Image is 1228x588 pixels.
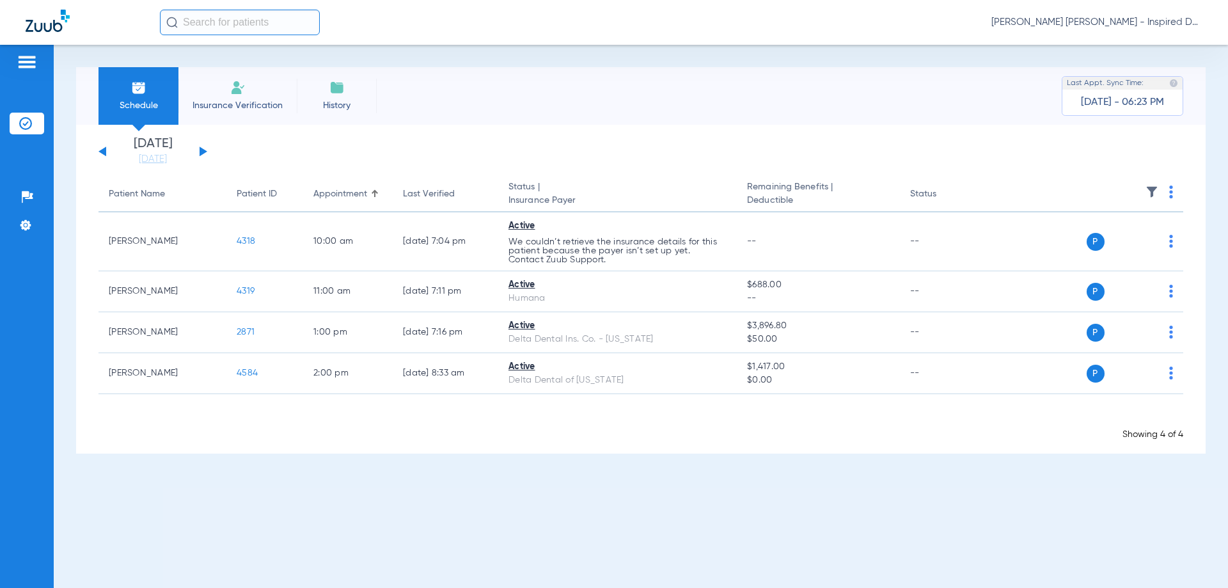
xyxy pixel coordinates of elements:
[329,80,345,95] img: History
[1145,186,1158,198] img: filter.svg
[237,187,277,201] div: Patient ID
[114,153,191,166] a: [DATE]
[508,237,727,264] p: We couldn’t retrieve the insurance details for this patient because the payer isn’t set up yet. C...
[900,312,986,353] td: --
[508,360,727,374] div: Active
[313,187,367,201] div: Appointment
[109,187,165,201] div: Patient Name
[1169,186,1173,198] img: group-dot-blue.svg
[1169,326,1173,338] img: group-dot-blue.svg
[508,219,727,233] div: Active
[747,237,757,246] span: --
[900,271,986,312] td: --
[1164,527,1228,588] iframe: Chat Widget
[508,374,727,387] div: Delta Dental of [US_STATE]
[393,212,498,271] td: [DATE] 7:04 PM
[230,80,246,95] img: Manual Insurance Verification
[237,187,293,201] div: Patient ID
[747,319,889,333] span: $3,896.80
[313,187,382,201] div: Appointment
[498,177,737,212] th: Status |
[747,333,889,346] span: $50.00
[98,353,226,394] td: [PERSON_NAME]
[747,374,889,387] span: $0.00
[1169,285,1173,298] img: group-dot-blue.svg
[98,212,226,271] td: [PERSON_NAME]
[160,10,320,35] input: Search for patients
[393,353,498,394] td: [DATE] 8:33 AM
[747,278,889,292] span: $688.00
[303,271,393,312] td: 11:00 AM
[237,328,255,337] span: 2871
[26,10,70,32] img: Zuub Logo
[900,177,986,212] th: Status
[1087,233,1105,251] span: P
[98,312,226,353] td: [PERSON_NAME]
[1081,96,1164,109] span: [DATE] - 06:23 PM
[737,177,899,212] th: Remaining Benefits |
[403,187,488,201] div: Last Verified
[747,194,889,207] span: Deductible
[17,54,37,70] img: hamburger-icon
[166,17,178,28] img: Search Icon
[188,99,287,112] span: Insurance Verification
[1087,324,1105,342] span: P
[1067,77,1144,90] span: Last Appt. Sync Time:
[747,360,889,374] span: $1,417.00
[306,99,367,112] span: History
[1087,365,1105,383] span: P
[1087,283,1105,301] span: P
[303,212,393,271] td: 10:00 AM
[393,312,498,353] td: [DATE] 7:16 PM
[131,80,146,95] img: Schedule
[508,319,727,333] div: Active
[303,312,393,353] td: 1:00 PM
[1169,79,1178,88] img: last sync help info
[303,353,393,394] td: 2:00 PM
[900,353,986,394] td: --
[1169,367,1173,379] img: group-dot-blue.svg
[237,287,255,296] span: 4319
[900,212,986,271] td: --
[747,292,889,305] span: --
[98,271,226,312] td: [PERSON_NAME]
[1169,235,1173,248] img: group-dot-blue.svg
[237,237,255,246] span: 4318
[114,138,191,166] li: [DATE]
[109,187,216,201] div: Patient Name
[1122,430,1183,439] span: Showing 4 of 4
[508,194,727,207] span: Insurance Payer
[508,333,727,346] div: Delta Dental Ins. Co. - [US_STATE]
[108,99,169,112] span: Schedule
[393,271,498,312] td: [DATE] 7:11 PM
[508,292,727,305] div: Humana
[237,369,258,377] span: 4584
[508,278,727,292] div: Active
[991,16,1202,29] span: [PERSON_NAME] [PERSON_NAME] - Inspired Dental
[403,187,455,201] div: Last Verified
